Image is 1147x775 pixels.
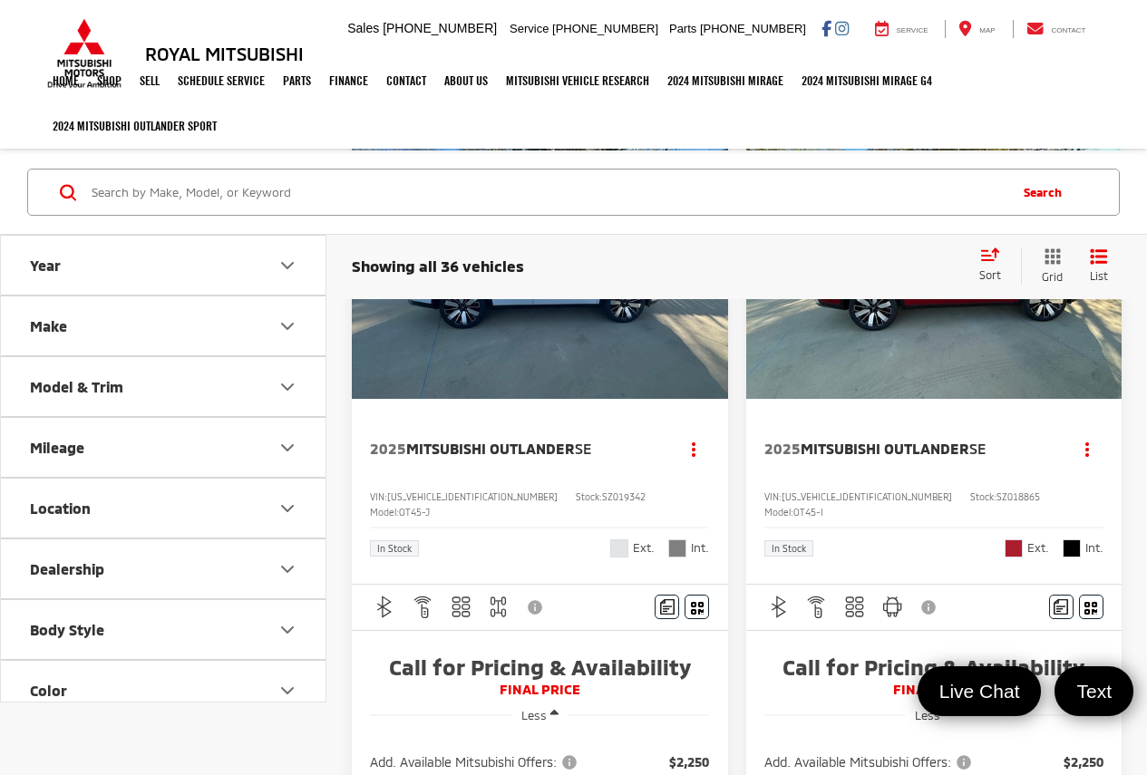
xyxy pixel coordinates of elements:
[352,257,524,275] span: Showing all 36 vehicles
[1,418,327,477] button: MileageMileage
[764,654,1103,681] span: Call for Pricing & Availability
[1072,432,1103,464] button: Actions
[450,596,472,618] img: 3rd Row Seating
[512,699,568,731] button: Less
[906,699,961,731] button: Less
[274,58,320,103] a: Parts: Opens in a new tab
[1063,539,1081,557] span: Black
[764,753,975,771] span: Add. Available Mitsubishi Offers:
[1079,595,1103,619] button: Window Sticker
[700,22,806,35] span: [PHONE_NUMBER]
[979,268,1001,281] span: Sort
[881,596,904,618] img: Android Auto
[1085,539,1103,557] span: Int.
[768,596,791,618] img: Bluetooth®
[510,22,549,35] span: Service
[277,498,298,519] div: Location
[677,432,709,464] button: Actions
[30,682,67,699] div: Color
[30,317,67,334] div: Make
[602,491,646,502] span: SZ019342
[277,437,298,459] div: Mileage
[347,21,379,35] span: Sales
[610,539,628,557] span: White Diamond
[897,26,928,34] span: Service
[764,753,977,771] button: Add. Available Mitsubishi Offers:
[969,440,986,457] span: SE
[1005,539,1023,557] span: Red Diamond
[970,491,996,502] span: Stock:
[764,439,1054,459] a: 2025Mitsubishi OutlanderSE
[44,18,125,89] img: Mitsubishi
[412,596,434,618] img: Remote Start
[915,588,946,626] button: View Disclaimer
[1042,269,1063,285] span: Grid
[1064,753,1103,771] span: $2,250
[658,58,792,103] a: 2024 Mitsubishi Mirage
[764,491,782,502] span: VIN:
[1,236,327,295] button: YearYear
[520,588,551,626] button: View Disclaimer
[1054,599,1068,615] img: Comments
[835,21,849,35] a: Instagram: Click to visit our Instagram page
[1084,600,1097,615] i: Window Sticker
[435,58,497,103] a: About Us
[633,539,655,557] span: Ext.
[44,103,226,149] a: 2024 Mitsubishi Outlander SPORT
[915,708,940,722] span: Less
[552,22,658,35] span: [PHONE_NUMBER]
[1,600,327,659] button: Body StyleBody Style
[764,440,801,457] span: 2025
[843,596,866,618] img: 3rd Row Seating
[669,753,709,771] span: $2,250
[370,654,709,681] span: Call for Pricing & Availability
[30,621,104,638] div: Body Style
[1,357,327,416] button: Model & TrimModel & Trim
[406,440,575,457] span: Mitsubishi Outlander
[930,679,1029,703] span: Live Chat
[782,491,952,502] span: [US_VEHICLE_IDENTIFICATION_NUMBER]
[1,479,327,538] button: LocationLocation
[805,596,828,618] img: Remote Start
[320,58,377,103] a: Finance
[1049,595,1074,619] button: Comments
[668,539,686,557] span: Light Gray
[764,681,1103,699] span: FINAL PRICE
[30,439,84,456] div: Mileage
[30,560,104,577] div: Dealership
[918,666,1042,716] a: Live Chat
[1067,679,1121,703] span: Text
[277,558,298,580] div: Dealership
[277,680,298,702] div: Color
[1027,539,1049,557] span: Ext.
[945,20,1008,38] a: Map
[169,58,274,103] a: Schedule Service: Opens in a new tab
[1021,247,1076,285] button: Grid View
[30,257,61,274] div: Year
[575,440,591,457] span: SE
[370,507,399,518] span: Model:
[44,58,88,103] a: Home
[772,544,806,553] span: In Stock
[691,600,704,615] i: Window Sticker
[370,753,583,771] button: Add. Available Mitsubishi Offers:
[377,544,412,553] span: In Stock
[131,58,169,103] a: Sell
[370,491,387,502] span: VIN:
[30,378,123,395] div: Model & Trim
[576,491,602,502] span: Stock:
[1085,441,1089,456] span: dropdown dots
[996,491,1040,502] span: SZ018865
[370,753,580,771] span: Add. Available Mitsubishi Offers:
[277,255,298,276] div: Year
[861,20,942,38] a: Service
[370,439,659,459] a: 2025Mitsubishi OutlanderSE
[399,507,430,518] span: OT45-J
[660,599,675,615] img: Comments
[521,708,547,722] span: Less
[90,170,1006,214] input: Search by Make, Model, or Keyword
[377,58,435,103] a: Contact
[764,507,793,518] span: Model:
[1,661,327,720] button: ColorColor
[970,247,1021,284] button: Select sort value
